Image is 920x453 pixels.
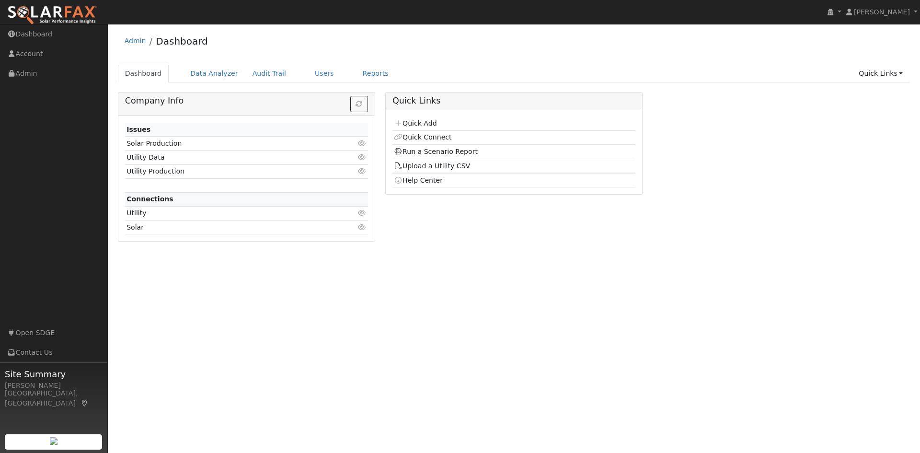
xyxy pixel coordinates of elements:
[356,65,396,82] a: Reports
[5,381,103,391] div: [PERSON_NAME]
[5,388,103,408] div: [GEOGRAPHIC_DATA], [GEOGRAPHIC_DATA]
[118,65,169,82] a: Dashboard
[183,65,245,82] a: Data Analyzer
[125,206,329,220] td: Utility
[125,96,368,106] h5: Company Info
[851,65,910,82] a: Quick Links
[358,224,367,231] i: Click to view
[358,168,367,174] i: Click to view
[126,126,150,133] strong: Issues
[50,437,57,445] img: retrieve
[7,5,97,25] img: SolarFax
[392,96,635,106] h5: Quick Links
[394,176,443,184] a: Help Center
[358,140,367,147] i: Click to view
[125,164,329,178] td: Utility Production
[394,133,451,141] a: Quick Connect
[308,65,341,82] a: Users
[125,37,146,45] a: Admin
[80,399,89,407] a: Map
[358,209,367,216] i: Click to view
[394,162,470,170] a: Upload a Utility CSV
[126,195,173,203] strong: Connections
[358,154,367,161] i: Click to view
[394,148,478,155] a: Run a Scenario Report
[394,119,437,127] a: Quick Add
[854,8,910,16] span: [PERSON_NAME]
[245,65,293,82] a: Audit Trail
[156,35,208,47] a: Dashboard
[125,221,329,234] td: Solar
[5,368,103,381] span: Site Summary
[125,151,329,164] td: Utility Data
[125,137,329,151] td: Solar Production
